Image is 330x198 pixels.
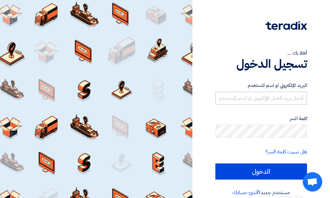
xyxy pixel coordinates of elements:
label: كلمة السر [215,115,307,122]
div: أهلا بك ... [215,49,307,57]
h1: تسجيل الدخول [215,57,307,71]
input: أدخل بريد العمل الإلكتروني او اسم المستخدم الخاص بك ... [215,92,307,105]
a: أنشئ حسابك [233,189,258,196]
div: مستخدم جديد؟ [215,189,307,196]
div: Open chat [303,172,322,192]
a: هل نسيت كلمة السر؟ [266,148,307,156]
input: الدخول [215,163,307,180]
label: البريد الإلكتروني او اسم المستخدم [215,82,307,89]
img: Teradix logo [266,21,307,30]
